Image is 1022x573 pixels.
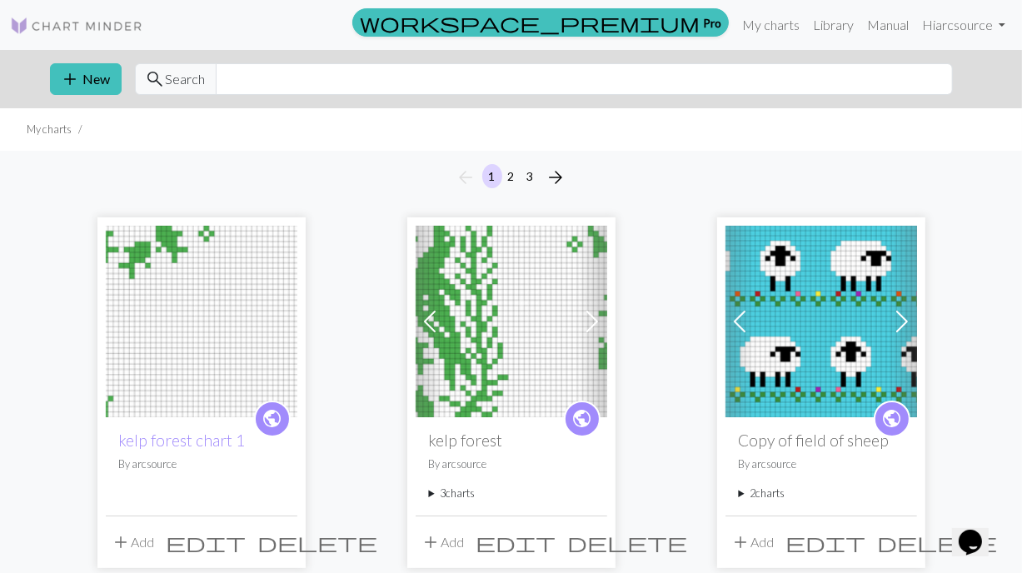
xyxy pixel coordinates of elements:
summary: 3charts [429,486,594,501]
span: add [731,531,751,554]
summary: 2charts [739,486,904,501]
p: By arcsource [739,456,904,472]
i: Edit [167,532,247,552]
span: public [571,406,592,431]
button: Edit [780,526,872,558]
a: kelp forest chart 1 [119,431,246,450]
button: Edit [471,526,562,558]
span: delete [878,531,998,554]
button: Delete [562,526,694,558]
button: Edit [161,526,252,558]
iframe: chat widget [952,506,1005,556]
a: public [564,401,601,437]
button: Add [416,526,471,558]
h2: Copy of field of sheep [739,431,904,450]
button: New [50,63,122,95]
a: field of sheep [725,311,917,327]
img: kelp forest chart 1 [106,226,297,417]
span: add [421,531,441,554]
i: Edit [476,532,556,552]
button: 3 [521,164,541,188]
span: add [112,531,132,554]
a: public [254,401,291,437]
i: public [881,402,902,436]
button: Delete [872,526,1004,558]
a: public [874,401,910,437]
img: kelp forest [416,226,607,417]
button: Add [725,526,780,558]
a: Hiarcsource [915,8,1012,42]
button: 2 [501,164,521,188]
span: workspace_premium [360,11,700,34]
img: field of sheep [725,226,917,417]
p: By arcsource [429,456,594,472]
p: By arcsource [119,456,284,472]
span: edit [786,531,866,554]
a: Manual [860,8,915,42]
span: public [262,406,282,431]
span: arrow_forward [546,166,566,189]
a: Pro [352,8,729,37]
i: public [262,402,282,436]
i: public [571,402,592,436]
button: Next [540,164,573,191]
h2: kelp forest [429,431,594,450]
span: search [146,67,166,91]
i: Next [546,167,566,187]
a: kelp forest chart 1 [106,311,297,327]
a: Library [806,8,860,42]
button: Delete [252,526,384,558]
span: Search [166,69,206,89]
button: 1 [482,164,502,188]
span: delete [258,531,378,554]
span: edit [476,531,556,554]
i: Edit [786,532,866,552]
span: add [61,67,81,91]
a: kelp forest [416,311,607,327]
span: delete [568,531,688,554]
span: public [881,406,902,431]
nav: Page navigation [450,164,573,191]
img: Logo [10,16,143,36]
li: My charts [27,122,72,137]
span: edit [167,531,247,554]
button: Add [106,526,161,558]
a: My charts [735,8,806,42]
